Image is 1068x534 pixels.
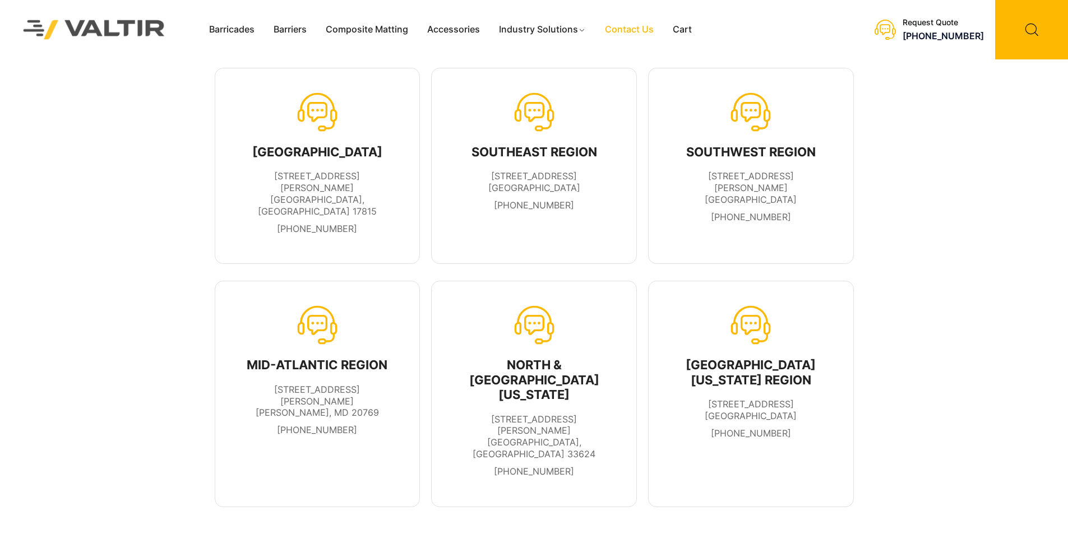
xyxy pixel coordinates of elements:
a: [PHONE_NUMBER] [277,424,357,435]
a: [PHONE_NUMBER] [494,199,574,211]
a: [PHONE_NUMBER] [711,211,791,222]
a: Cart [663,21,701,38]
a: Barricades [200,21,264,38]
a: [PHONE_NUMBER] [903,30,984,41]
a: Contact Us [595,21,663,38]
div: [GEOGRAPHIC_DATA][US_STATE] REGION [672,357,830,387]
a: [PHONE_NUMBER] [711,428,791,439]
img: Valtir Rentals [8,5,180,54]
span: [STREET_ADDRESS][PERSON_NAME] [GEOGRAPHIC_DATA], [GEOGRAPHIC_DATA] 17815 [258,170,377,216]
a: Composite Matting [316,21,418,38]
span: [STREET_ADDRESS] [GEOGRAPHIC_DATA] [488,170,580,193]
div: MID-ATLANTIC REGION [239,357,396,372]
span: [STREET_ADDRESS] [GEOGRAPHIC_DATA] [705,398,797,421]
a: Barriers [264,21,316,38]
div: [GEOGRAPHIC_DATA] [239,145,396,159]
div: NORTH & [GEOGRAPHIC_DATA][US_STATE] [455,357,613,402]
div: SOUTHEAST REGION [471,145,597,159]
span: [STREET_ADDRESS][PERSON_NAME] [PERSON_NAME], MD 20769 [256,384,379,419]
div: Request Quote [903,18,984,27]
span: [STREET_ADDRESS][PERSON_NAME] [GEOGRAPHIC_DATA], [GEOGRAPHIC_DATA] 33624 [473,414,595,459]
a: Industry Solutions [489,21,595,38]
a: Accessories [418,21,489,38]
div: SOUTHWEST REGION [672,145,830,159]
span: [STREET_ADDRESS][PERSON_NAME] [GEOGRAPHIC_DATA] [705,170,797,205]
a: [PHONE_NUMBER] [494,466,574,477]
a: [PHONE_NUMBER] [277,223,357,234]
